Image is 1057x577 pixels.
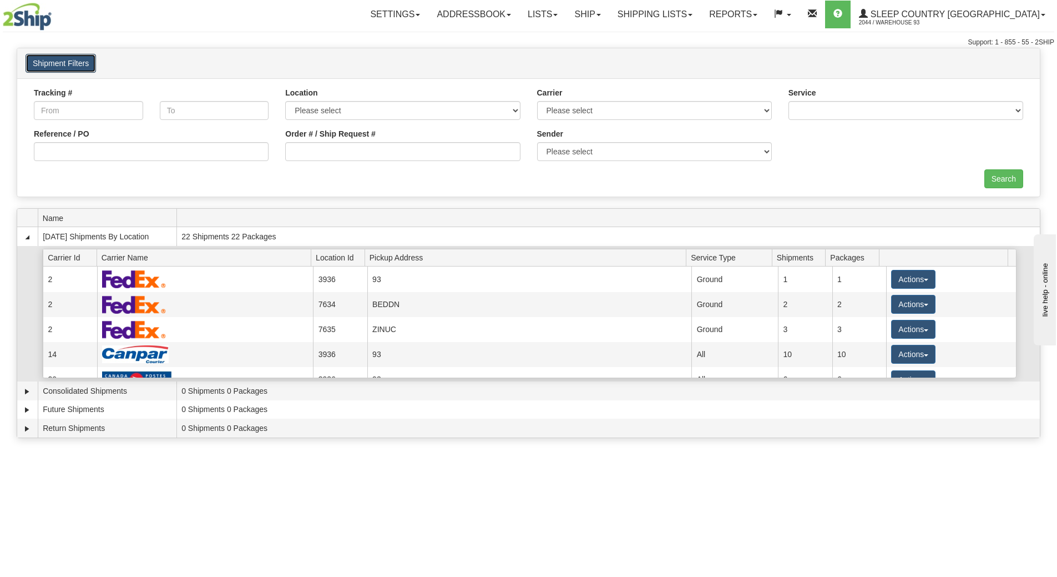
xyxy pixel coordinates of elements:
input: From [34,101,143,120]
input: To [160,101,269,120]
a: Sleep Country [GEOGRAPHIC_DATA] 2044 / Warehouse 93 [851,1,1054,28]
button: Actions [891,345,935,364]
td: 2 [43,267,97,292]
td: 6 [778,367,832,392]
button: Actions [891,295,935,314]
label: Service [788,87,816,98]
td: Ground [691,267,778,292]
a: Collapse [22,232,33,243]
label: Sender [537,128,563,139]
td: 3936 [313,342,367,367]
td: 0 Shipments 0 Packages [176,419,1040,438]
img: FedEx Express® [102,295,166,314]
td: 2 [832,292,886,317]
td: 2 [43,292,97,317]
a: Shipping lists [609,1,701,28]
a: Expand [22,404,33,415]
td: 2 [43,317,97,342]
label: Tracking # [34,87,72,98]
a: Expand [22,423,33,434]
span: Carrier Id [48,249,97,266]
td: All [691,367,778,392]
td: 3 [832,317,886,342]
span: Location Id [316,249,365,266]
span: Name [43,209,176,227]
label: Order # / Ship Request # [285,128,376,139]
img: FedEx Express® [102,270,166,288]
a: Addressbook [428,1,519,28]
span: Service Type [691,249,772,266]
span: Shipments [777,249,826,266]
td: Consolidated Shipments [38,382,176,400]
td: 1 [778,267,832,292]
td: 0 Shipments 0 Packages [176,382,1040,400]
a: Expand [22,386,33,397]
td: [DATE] Shipments By Location [38,227,176,246]
td: ZINUC [367,317,692,342]
td: Future Shipments [38,400,176,419]
label: Carrier [537,87,563,98]
span: Carrier Name [102,249,311,266]
td: 93 [367,342,692,367]
td: 3936 [313,367,367,392]
button: Actions [891,320,935,339]
td: 14 [43,342,97,367]
td: 10 [778,342,832,367]
iframe: chat widget [1031,232,1056,345]
td: 3 [778,317,832,342]
a: Ship [566,1,609,28]
button: Actions [891,370,935,389]
button: Actions [891,270,935,289]
img: Canada Post [102,371,172,389]
label: Reference / PO [34,128,89,139]
td: 22 Shipments 22 Packages [176,227,1040,246]
img: logo2044.jpg [3,3,52,31]
td: Ground [691,292,778,317]
td: 3936 [313,267,367,292]
td: 1 [832,267,886,292]
a: Reports [701,1,766,28]
span: Pickup Address [370,249,686,266]
td: BEDDN [367,292,692,317]
td: 7635 [313,317,367,342]
div: Support: 1 - 855 - 55 - 2SHIP [3,38,1054,47]
label: Location [285,87,317,98]
td: All [691,342,778,367]
button: Shipment Filters [26,54,96,73]
a: Lists [519,1,566,28]
td: 93 [367,267,692,292]
td: 20 [43,367,97,392]
td: 10 [832,342,886,367]
td: 2 [778,292,832,317]
img: FedEx Express® [102,320,166,339]
td: 7634 [313,292,367,317]
input: Search [984,169,1023,188]
a: Settings [362,1,428,28]
td: Ground [691,317,778,342]
span: Sleep Country [GEOGRAPHIC_DATA] [868,9,1040,19]
span: Packages [830,249,879,266]
td: 93 [367,367,692,392]
img: Canpar [102,345,169,363]
td: 0 Shipments 0 Packages [176,400,1040,419]
td: Return Shipments [38,419,176,438]
td: 6 [832,367,886,392]
div: live help - online [8,9,103,18]
span: 2044 / Warehouse 93 [859,17,942,28]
